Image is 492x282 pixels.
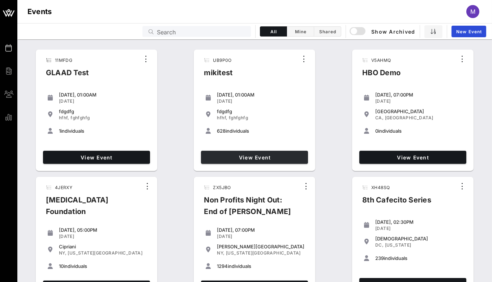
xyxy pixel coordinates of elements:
span: 1 [59,128,61,134]
div: [DATE] [217,234,305,239]
div: Cipriani [59,244,147,249]
div: individuals [217,263,305,269]
div: [DATE], 01:00AM [59,92,147,98]
div: individuals [375,128,463,134]
div: [DATE], 07:00PM [375,92,463,98]
div: M [466,5,479,18]
div: fdgdfg [217,108,305,114]
span: 0 [375,128,378,134]
div: individuals [375,255,463,261]
span: UB9P0O [213,57,231,63]
div: HBO Demo [356,67,406,84]
span: 11MFDG [55,57,72,63]
span: View Event [362,154,463,161]
span: 628 [217,128,226,134]
span: All [265,29,282,34]
div: Non Profits Night Out: End of [PERSON_NAME] [198,194,300,223]
button: Shared [314,26,341,37]
div: [DATE], 05:00PM [59,227,147,233]
button: All [260,26,287,37]
span: DC, [375,242,384,248]
div: [DATE], 01:00AM [217,92,305,98]
div: fdgdfg [59,108,147,114]
span: M [470,8,475,15]
span: hfhf, [217,115,227,120]
span: Mine [291,29,309,34]
a: View Event [43,151,150,164]
div: 8th Cafecito Series [356,194,437,211]
button: Mine [287,26,314,37]
span: NY, [217,250,224,256]
span: View Event [204,154,305,161]
div: [DATE], 07:00PM [217,227,305,233]
button: Show Archived [350,25,415,38]
a: New Event [452,26,486,37]
div: [GEOGRAPHIC_DATA] [375,108,463,114]
div: [DEMOGRAPHIC_DATA] [375,236,463,242]
span: 239 [375,255,384,261]
span: fghfghfg [70,115,90,120]
span: [US_STATE][GEOGRAPHIC_DATA] [68,250,142,256]
div: individuals [59,128,147,134]
span: 1294 [217,263,228,269]
span: [US_STATE][GEOGRAPHIC_DATA] [226,250,301,256]
span: XH48SQ [371,185,390,190]
span: 4JERXY [55,185,72,190]
div: [DATE] [375,98,463,104]
div: [DATE] [59,234,147,239]
h1: Events [27,6,52,17]
span: [GEOGRAPHIC_DATA] [385,115,433,120]
span: New Event [456,29,482,34]
div: individuals [217,128,305,134]
div: [DATE] [375,226,463,231]
a: View Event [359,151,466,164]
div: individuals [59,263,147,269]
span: ZX5JBO [213,185,231,190]
div: [DATE], 02:30PM [375,219,463,225]
span: hfhf, [59,115,69,120]
div: mikitest [198,67,238,84]
div: [DATE] [59,98,147,104]
span: NY, [59,250,67,256]
div: [DATE] [217,98,305,104]
span: 10 [59,263,64,269]
div: GLAAD Test [40,67,95,84]
span: CA, [375,115,384,120]
div: [MEDICAL_DATA] Foundation [40,194,141,223]
span: View Event [46,154,147,161]
span: fghfghfg [229,115,248,120]
span: [US_STATE] [385,242,411,248]
span: Shared [318,29,337,34]
span: V5AHMQ [371,57,391,63]
span: Show Archived [351,27,415,36]
div: [PERSON_NAME][GEOGRAPHIC_DATA] [217,244,305,249]
a: View Event [201,151,308,164]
